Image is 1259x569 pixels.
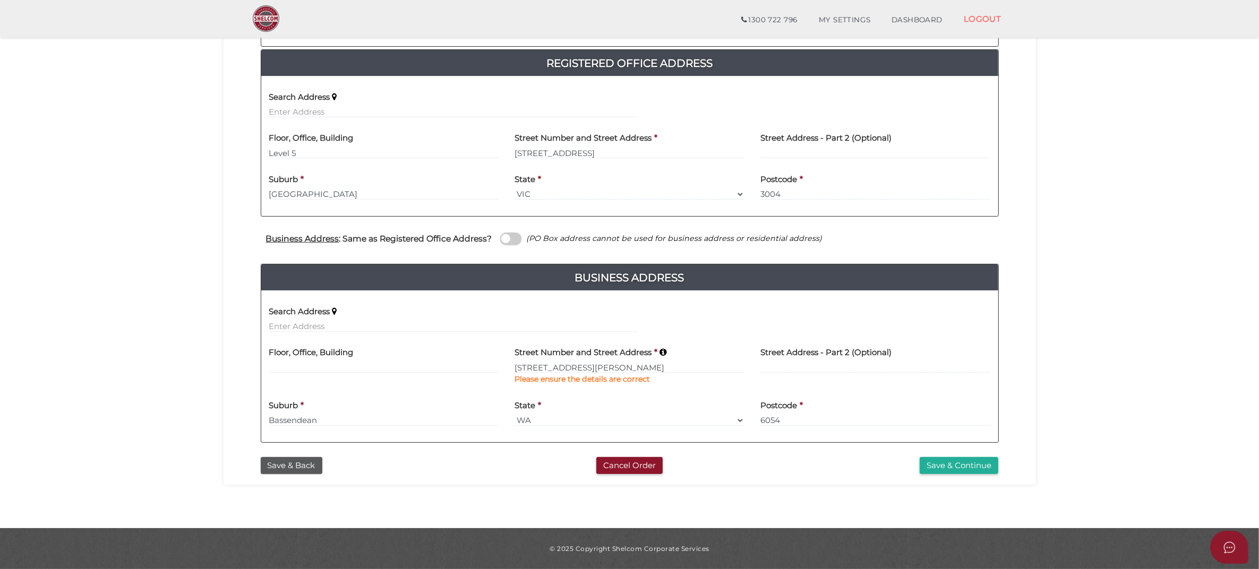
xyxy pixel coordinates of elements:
input: Postcode must be exactly 4 digits [760,188,990,200]
u: Business Address [266,234,339,244]
a: MY SETTINGS [808,10,881,31]
button: Open asap [1210,531,1248,564]
i: (PO Box address cannot be used for business address or residential address) [527,234,823,243]
h4: : Same as Registered Office Address? [266,234,492,243]
a: Registered Office Address [261,55,998,72]
button: Save & Back [261,457,322,475]
h4: Street Address - Part 2 (Optional) [760,348,892,357]
i: Keep typing in your address(including suburb) until it appears [332,307,337,316]
h4: Floor, Office, Building [269,134,354,143]
i: Keep typing in your address(including suburb) until it appears [332,93,337,101]
button: Save & Continue [920,457,998,475]
h4: Postcode [760,175,797,184]
b: Please ensure the details are correct [515,374,650,384]
h4: Search Address [269,307,330,316]
button: Cancel Order [596,457,663,475]
h4: Search Address [269,93,330,102]
h4: State [515,401,535,410]
h4: Street Address - Part 2 (Optional) [760,134,892,143]
div: © 2025 Copyright Shelcom Corporate Services [232,544,1028,553]
a: 1300 722 796 [731,10,808,31]
h4: Business Address [261,269,998,286]
h4: Street Number and Street Address [515,348,652,357]
input: Enter Address [515,361,744,373]
a: DASHBOARD [881,10,953,31]
a: LOGOUT [953,8,1012,30]
i: Keep typing in your address(including suburb) until it appears [660,348,666,357]
input: Enter Address [269,321,638,332]
input: Enter Address [515,147,744,159]
h4: Street Number and Street Address [515,134,652,143]
h4: Floor, Office, Building [269,348,354,357]
input: Enter Address [269,106,638,118]
h4: Suburb [269,175,298,184]
h4: Suburb [269,401,298,410]
h4: State [515,175,535,184]
input: Postcode must be exactly 4 digits [760,415,990,426]
h4: Postcode [760,401,797,410]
